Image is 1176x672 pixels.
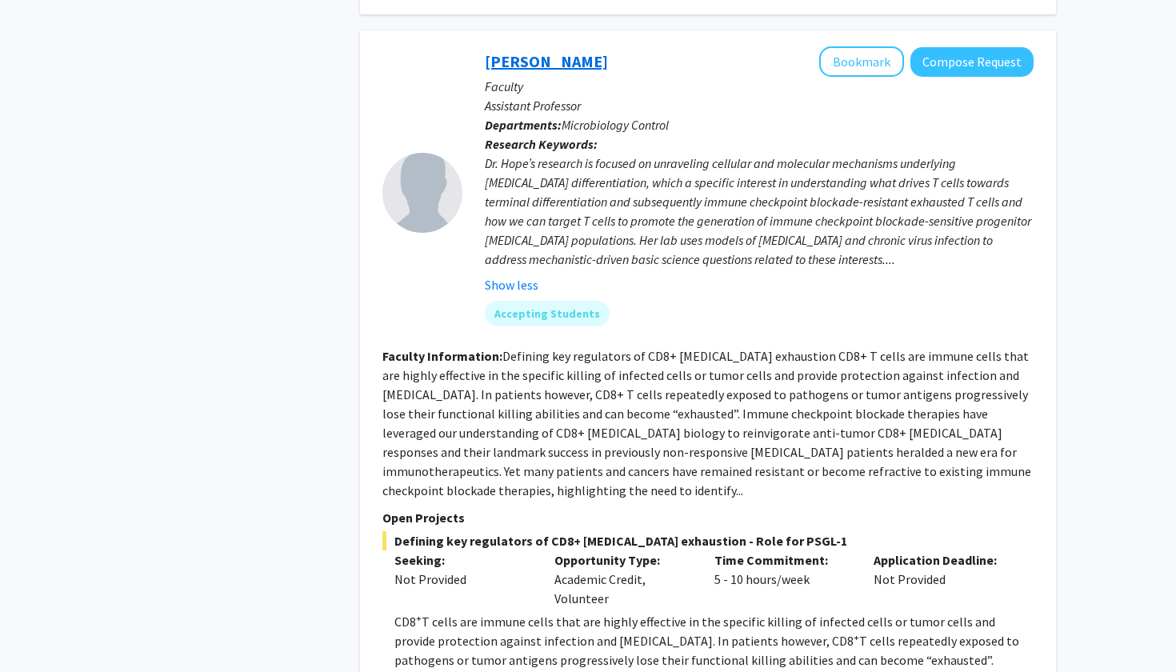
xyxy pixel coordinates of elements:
[910,47,1034,77] button: Compose Request to Jenna Hope
[485,301,610,326] mat-chip: Accepting Students
[874,550,1010,570] p: Application Deadline:
[485,154,1034,269] div: Dr. Hope’s research is focused on unraveling cellular and molecular mechanisms underlying [MEDICA...
[702,550,862,608] div: 5 - 10 hours/week
[485,136,598,152] b: Research Keywords:
[485,51,608,71] a: [PERSON_NAME]
[382,508,1034,527] p: Open Projects
[394,570,530,589] div: Not Provided
[542,550,702,608] div: Academic Credit, Volunteer
[554,550,690,570] p: Opportunity Type:
[382,348,1031,498] fg-read-more: Defining key regulators of CD8+ [MEDICAL_DATA] exhaustion CD8+ T cells are immune cells that are ...
[714,550,850,570] p: Time Commitment:
[382,348,502,364] b: Faculty Information:
[485,77,1034,96] p: Faculty
[12,600,68,660] iframe: Chat
[382,531,1034,550] span: Defining key regulators of CD8+ [MEDICAL_DATA] exhaustion - Role for PSGL-1
[819,46,904,77] button: Add Jenna Hope to Bookmarks
[485,96,1034,115] p: Assistant Professor
[485,117,562,133] b: Departments:
[394,550,530,570] p: Seeking:
[862,550,1022,608] div: Not Provided
[416,612,422,624] sup: +
[485,275,538,294] button: Show less
[854,631,859,643] sup: +
[562,117,669,133] span: Microbiology Control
